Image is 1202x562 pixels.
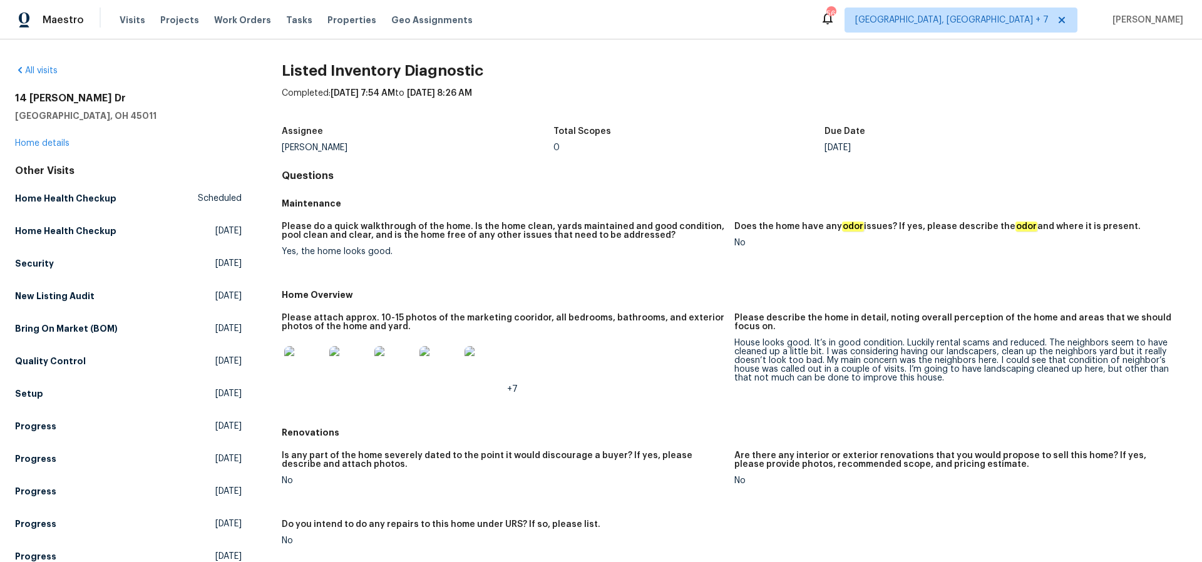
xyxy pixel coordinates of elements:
div: [PERSON_NAME] [282,143,553,152]
h5: Bring On Market (BOM) [15,322,118,335]
span: [DATE] [215,485,242,498]
h5: Home Overview [282,289,1187,301]
span: [DATE] [215,420,242,432]
span: Visits [120,14,145,26]
h5: Does the home have any issues? If yes, please describe the and where it is present. [734,222,1141,231]
a: Quality Control[DATE] [15,350,242,372]
h5: Progress [15,420,56,432]
div: No [734,238,1177,247]
h5: [GEOGRAPHIC_DATA], OH 45011 [15,110,242,122]
a: Progress[DATE] [15,480,242,503]
h5: Assignee [282,127,323,136]
a: New Listing Audit[DATE] [15,285,242,307]
h5: Quality Control [15,355,86,367]
span: [GEOGRAPHIC_DATA], [GEOGRAPHIC_DATA] + 7 [855,14,1049,26]
a: Progress[DATE] [15,415,242,437]
h2: 14 [PERSON_NAME] Dr [15,92,242,105]
a: Bring On Market (BOM)[DATE] [15,317,242,340]
span: Projects [160,14,199,26]
span: Work Orders [214,14,271,26]
span: [DATE] 7:54 AM [331,89,395,98]
a: Security[DATE] [15,252,242,275]
span: Properties [327,14,376,26]
div: No [282,476,724,485]
h2: Listed Inventory Diagnostic [282,64,1187,77]
h5: Do you intend to do any repairs to this home under URS? If so, please list. [282,520,600,529]
span: [DATE] [215,355,242,367]
div: Other Visits [15,165,242,177]
h5: Progress [15,452,56,465]
em: odor [1015,222,1037,232]
span: [DATE] [215,257,242,270]
em: odor [842,222,864,232]
a: Progress[DATE] [15,513,242,535]
span: [DATE] 8:26 AM [407,89,472,98]
h5: Setup [15,387,43,400]
span: +7 [507,385,518,394]
a: All visits [15,66,58,75]
a: Setup[DATE] [15,382,242,405]
h5: Total Scopes [553,127,611,136]
span: Scheduled [198,192,242,205]
div: No [734,476,1177,485]
span: Tasks [286,16,312,24]
span: [DATE] [215,290,242,302]
h5: Please do a quick walkthrough of the home. Is the home clean, yards maintained and good condition... [282,222,724,240]
h5: Progress [15,518,56,530]
div: 0 [553,143,825,152]
h5: Please describe the home in detail, noting overall perception of the home and areas that we shoul... [734,314,1177,331]
a: Home Health CheckupScheduled [15,187,242,210]
a: Home Health Checkup[DATE] [15,220,242,242]
h5: Home Health Checkup [15,225,116,237]
div: Completed: to [282,87,1187,120]
span: [PERSON_NAME] [1107,14,1183,26]
h5: Maintenance [282,197,1187,210]
h5: Please attach approx. 10-15 photos of the marketing cooridor, all bedrooms, bathrooms, and exteri... [282,314,724,331]
h5: New Listing Audit [15,290,95,302]
span: [DATE] [215,387,242,400]
span: [DATE] [215,322,242,335]
span: [DATE] [215,518,242,530]
div: Yes, the home looks good. [282,247,724,256]
h5: Security [15,257,54,270]
h5: Is any part of the home severely dated to the point it would discourage a buyer? If yes, please d... [282,451,724,469]
h5: Are there any interior or exterior renovations that you would propose to sell this home? If yes, ... [734,451,1177,469]
span: Geo Assignments [391,14,473,26]
a: Home details [15,139,69,148]
h4: Questions [282,170,1187,182]
span: [DATE] [215,225,242,237]
h5: Progress [15,485,56,498]
div: 56 [826,8,835,20]
div: [DATE] [824,143,1096,152]
h5: Home Health Checkup [15,192,116,205]
h5: Due Date [824,127,865,136]
h5: Renovations [282,426,1187,439]
a: Progress[DATE] [15,447,242,470]
div: House looks good. It’s in good condition. Luckily rental scams and reduced. The neighbors seem to... [734,339,1177,382]
div: No [282,536,724,545]
span: [DATE] [215,452,242,465]
span: Maestro [43,14,84,26]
